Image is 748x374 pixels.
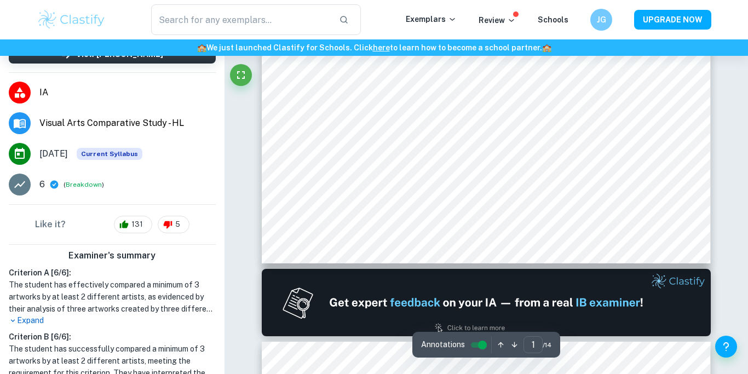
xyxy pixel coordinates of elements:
[595,14,608,26] h6: JG
[39,117,216,130] span: Visual Arts Comparative Study - HL
[543,340,551,350] span: / 14
[421,339,465,350] span: Annotations
[114,216,152,233] div: 131
[542,43,551,52] span: 🏫
[39,147,68,160] span: [DATE]
[125,219,149,230] span: 131
[479,14,516,26] p: Review
[64,180,104,190] span: ( )
[9,279,216,315] h1: The student has effectively compared a minimum of 3 artworks by at least 2 different artists, as ...
[77,148,142,160] span: Current Syllabus
[35,218,66,231] h6: Like it?
[77,148,142,160] div: This exemplar is based on the current syllabus. Feel free to refer to it for inspiration/ideas wh...
[39,178,45,191] p: 6
[37,9,106,31] img: Clastify logo
[158,216,189,233] div: 5
[169,219,186,230] span: 5
[39,86,216,99] span: IA
[151,4,330,35] input: Search for any exemplars...
[373,43,390,52] a: here
[66,180,102,189] button: Breakdown
[9,331,216,343] h6: Criterion B [ 6 / 6 ]:
[230,64,252,86] button: Fullscreen
[406,13,457,25] p: Exemplars
[2,42,746,54] h6: We just launched Clastify for Schools. Click to learn how to become a school partner.
[590,9,612,31] button: JG
[538,15,568,24] a: Schools
[9,315,216,326] p: Expand
[262,269,711,336] img: Ad
[715,336,737,358] button: Help and Feedback
[634,10,711,30] button: UPGRADE NOW
[4,249,220,262] h6: Examiner's summary
[197,43,206,52] span: 🏫
[9,267,216,279] h6: Criterion A [ 6 / 6 ]:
